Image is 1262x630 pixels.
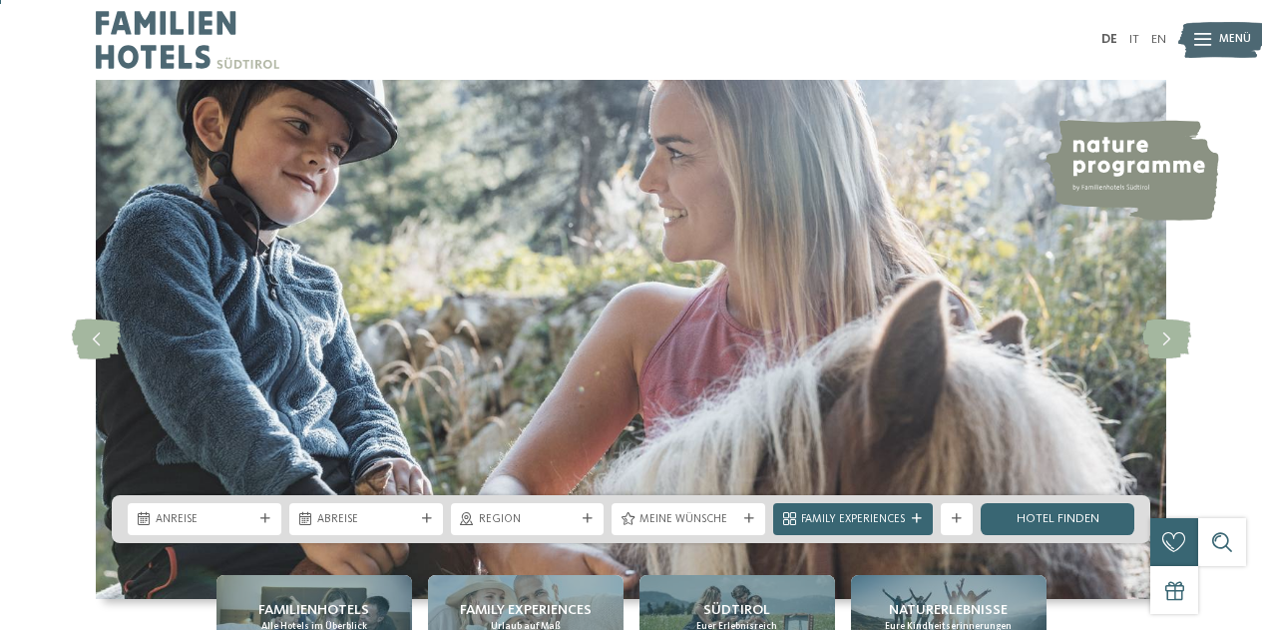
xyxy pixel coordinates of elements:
span: Familienhotels [258,600,369,620]
span: Südtirol [703,600,770,620]
a: DE [1101,33,1117,46]
img: nature programme by Familienhotels Südtirol [1044,120,1219,221]
a: IT [1129,33,1139,46]
a: Hotel finden [981,503,1134,535]
img: Familienhotels Südtirol: The happy family places [96,80,1166,599]
span: Abreise [317,512,415,528]
span: Menü [1219,32,1251,48]
span: Anreise [156,512,253,528]
span: Naturerlebnisse [889,600,1008,620]
span: Family Experiences [460,600,592,620]
span: Family Experiences [801,512,905,528]
a: EN [1151,33,1166,46]
span: Region [479,512,577,528]
span: Meine Wünsche [639,512,737,528]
